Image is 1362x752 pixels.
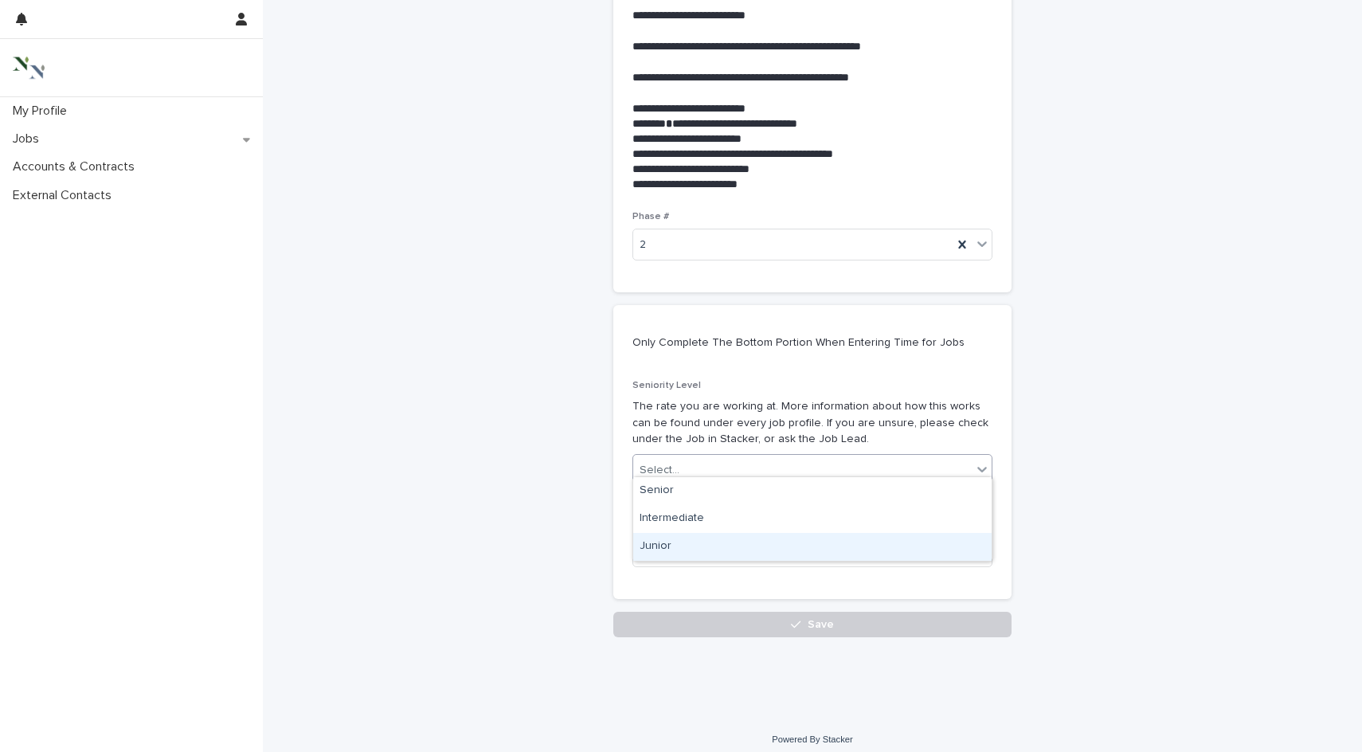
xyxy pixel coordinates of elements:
p: Jobs [6,131,52,147]
p: The rate you are working at. More information about how this works can be found under every job p... [632,398,992,448]
div: Junior [633,533,992,561]
p: External Contacts [6,188,124,203]
span: 2 [640,237,646,253]
p: My Profile [6,104,80,119]
div: Intermediate [633,505,992,533]
div: Senior [633,477,992,505]
div: Select... [640,462,679,479]
img: 3bAFpBnQQY6ys9Fa9hsD [13,52,45,84]
p: Only Complete The Bottom Portion When Entering Time for Jobs [632,335,986,350]
a: Powered By Stacker [772,734,852,744]
p: Accounts & Contracts [6,159,147,174]
span: Phase # [632,212,669,221]
button: Save [613,612,1012,637]
span: Seniority Level [632,381,701,390]
span: Save [808,619,834,630]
